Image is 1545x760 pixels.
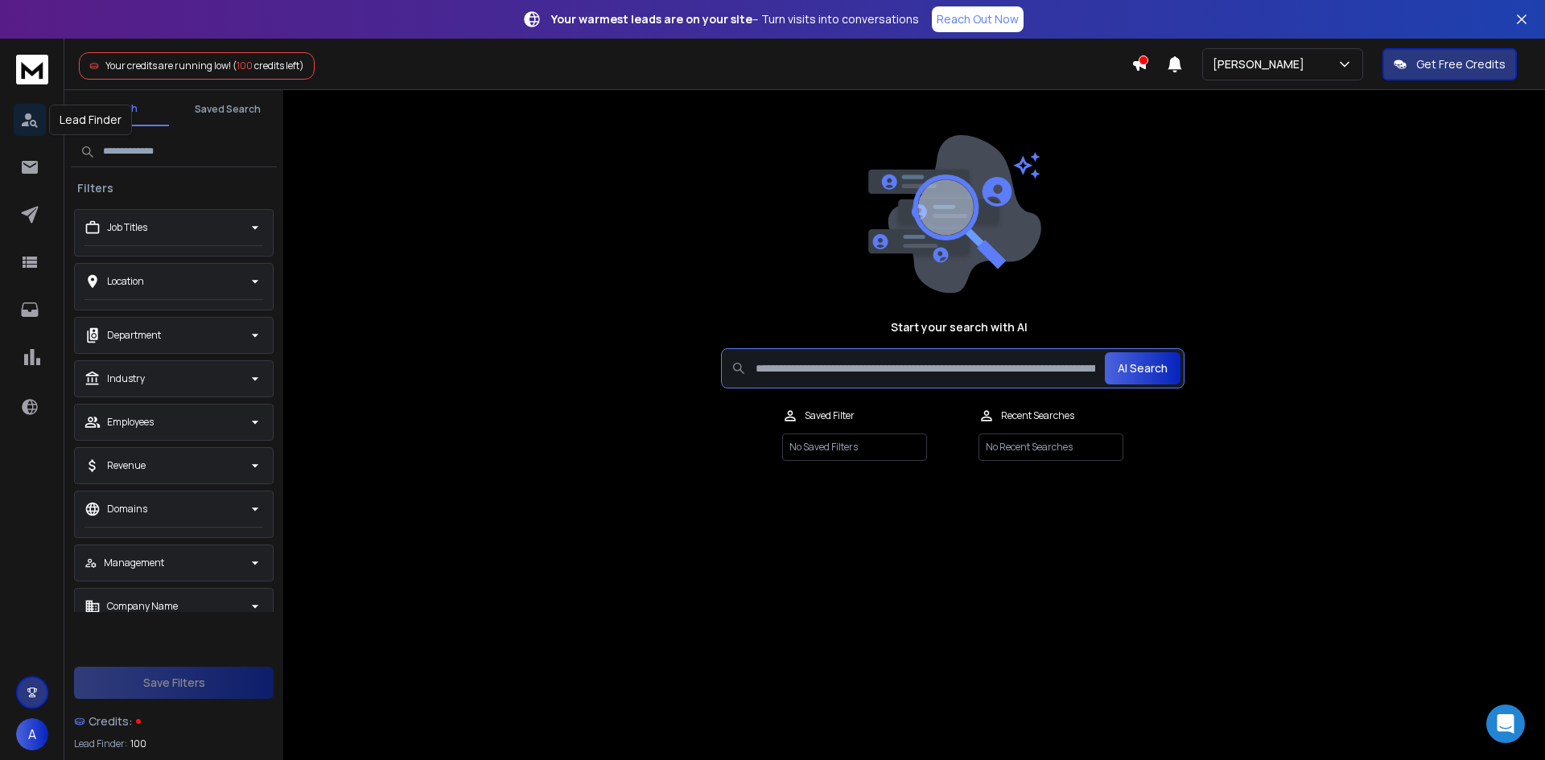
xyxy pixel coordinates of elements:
[107,416,154,429] p: Employees
[16,718,48,750] button: A
[107,372,145,385] p: Industry
[1416,56,1506,72] p: Get Free Credits
[71,180,120,196] h3: Filters
[107,275,144,288] p: Location
[16,55,48,84] img: logo
[107,503,147,516] p: Domains
[805,409,855,422] p: Saved Filter
[233,59,304,72] span: ( credits left)
[104,557,164,569] p: Management
[130,737,146,750] span: 100
[1382,48,1517,80] button: Get Free Credits
[89,713,133,729] span: Credits:
[891,319,1028,335] h1: Start your search with AI
[1486,705,1525,743] div: Open Intercom Messenger
[1105,352,1180,384] button: AI Search
[937,11,1019,27] p: Reach Out Now
[105,59,231,72] span: Your credits are running low!
[74,705,274,737] a: Credits:
[49,105,132,135] div: Lead Finder
[237,59,253,72] span: 100
[107,329,161,342] p: Department
[551,11,752,27] strong: Your warmest leads are on your site
[107,459,146,472] p: Revenue
[107,221,147,234] p: Job Titles
[179,93,277,125] button: Saved Search
[782,433,927,461] p: No Saved Filters
[107,600,178,613] p: Company Name
[74,737,127,750] p: Lead Finder:
[864,135,1041,294] img: image
[551,11,919,27] p: – Turn visits into conversations
[932,6,1024,32] a: Reach Out Now
[71,92,169,126] button: Search
[978,433,1123,461] p: No Recent Searches
[1001,409,1074,422] p: Recent Searches
[1213,56,1311,72] p: [PERSON_NAME]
